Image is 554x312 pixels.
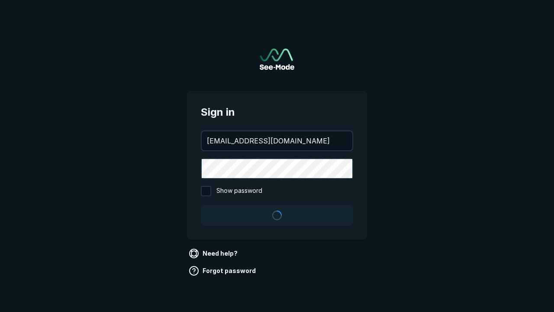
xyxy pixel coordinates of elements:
span: Sign in [201,104,353,120]
a: Need help? [187,247,241,260]
a: Go to sign in [260,49,294,70]
input: your@email.com [202,131,352,150]
img: See-Mode Logo [260,49,294,70]
a: Forgot password [187,264,259,278]
span: Show password [216,186,262,196]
